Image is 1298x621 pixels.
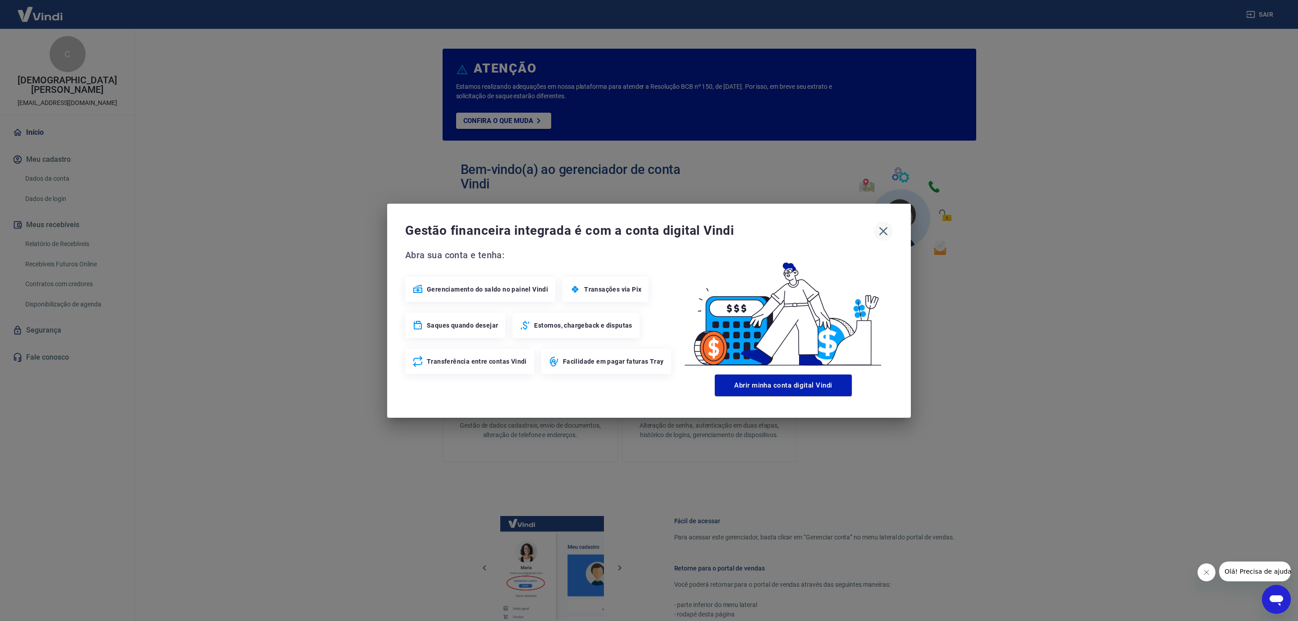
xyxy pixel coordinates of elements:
[405,248,674,262] span: Abra sua conta e tenha:
[427,321,498,330] span: Saques quando desejar
[674,248,893,371] img: Good Billing
[584,285,641,294] span: Transações via Pix
[1262,585,1291,614] iframe: Botão para abrir a janela de mensagens
[715,374,852,396] button: Abrir minha conta digital Vindi
[1219,562,1291,581] iframe: Mensagem da empresa
[534,321,632,330] span: Estornos, chargeback e disputas
[427,285,548,294] span: Gerenciamento do saldo no painel Vindi
[405,222,874,240] span: Gestão financeira integrada é com a conta digital Vindi
[563,357,664,366] span: Facilidade em pagar faturas Tray
[427,357,527,366] span: Transferência entre contas Vindi
[1197,563,1216,581] iframe: Fechar mensagem
[5,6,76,14] span: Olá! Precisa de ajuda?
